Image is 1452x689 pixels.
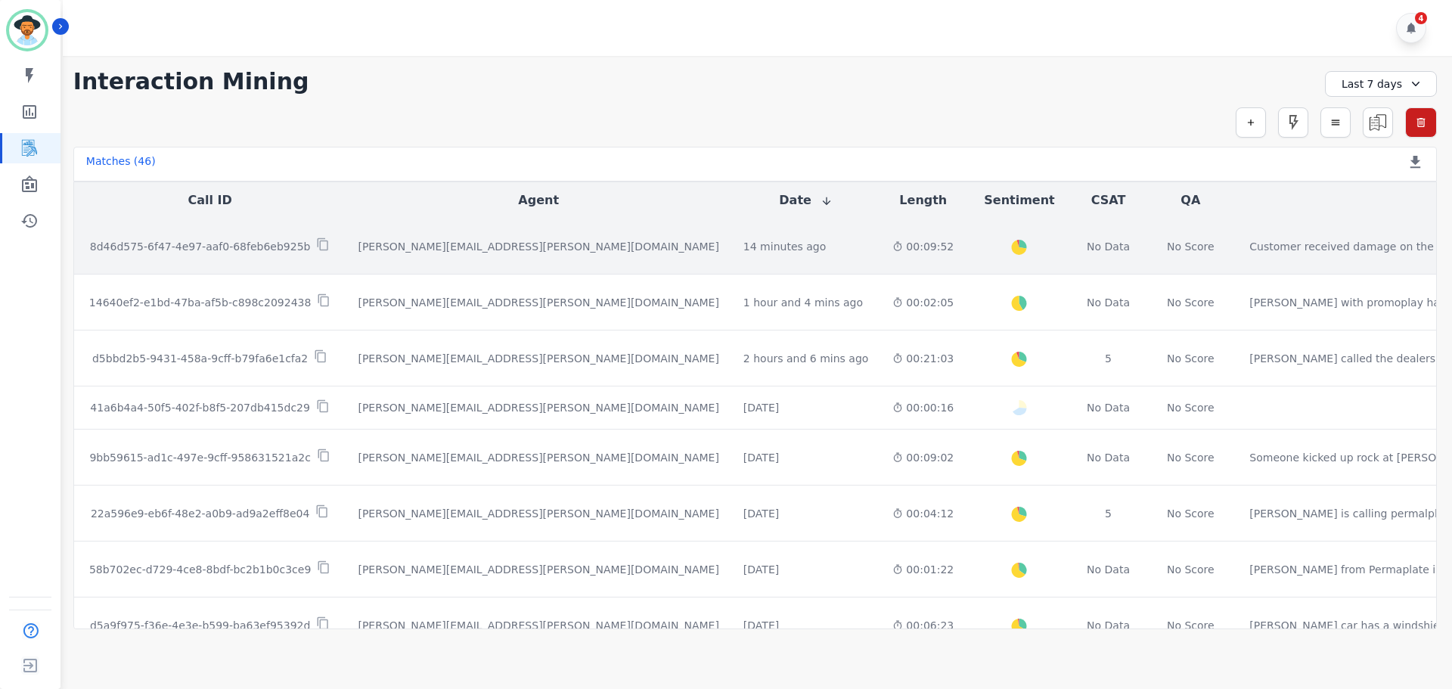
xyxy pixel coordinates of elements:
button: CSAT [1091,191,1126,209]
div: 00:09:02 [892,450,954,465]
div: No Data [1085,618,1132,633]
p: 9bb59615-ad1c-497e-9cff-958631521a2c [89,450,310,465]
div: [DATE] [743,506,779,521]
div: No Score [1167,562,1215,577]
div: [DATE] [743,450,779,465]
h1: Interaction Mining [73,68,309,95]
div: No Score [1167,506,1215,521]
div: No Data [1085,562,1132,577]
div: [PERSON_NAME][EMAIL_ADDRESS][PERSON_NAME][DOMAIN_NAME] [358,450,718,465]
div: No Data [1085,239,1132,254]
div: [PERSON_NAME][EMAIL_ADDRESS][PERSON_NAME][DOMAIN_NAME] [358,618,718,633]
div: [DATE] [743,400,779,415]
div: No Score [1167,450,1215,465]
div: 5 [1085,351,1132,366]
img: Bordered avatar [9,12,45,48]
div: 4 [1415,12,1427,24]
p: 14640ef2-e1bd-47ba-af5b-c898c2092438 [89,295,312,310]
button: Length [899,191,947,209]
button: Date [779,191,833,209]
div: [PERSON_NAME][EMAIL_ADDRESS][PERSON_NAME][DOMAIN_NAME] [358,351,718,366]
div: [PERSON_NAME][EMAIL_ADDRESS][PERSON_NAME][DOMAIN_NAME] [358,506,718,521]
div: [PERSON_NAME][EMAIL_ADDRESS][PERSON_NAME][DOMAIN_NAME] [358,400,718,415]
p: 8d46d575-6f47-4e97-aaf0-68feb6eb925b [90,239,311,254]
div: [DATE] [743,562,779,577]
div: 00:06:23 [892,618,954,633]
div: 14 minutes ago [743,239,826,254]
button: Agent [518,191,559,209]
button: Call ID [188,191,231,209]
div: [PERSON_NAME][EMAIL_ADDRESS][PERSON_NAME][DOMAIN_NAME] [358,239,718,254]
div: No Data [1085,450,1132,465]
div: 00:02:05 [892,295,954,310]
div: No Score [1167,400,1215,415]
div: [PERSON_NAME][EMAIL_ADDRESS][PERSON_NAME][DOMAIN_NAME] [358,295,718,310]
div: 00:21:03 [892,351,954,366]
div: 5 [1085,506,1132,521]
div: 1 hour and 4 mins ago [743,295,863,310]
div: [DATE] [743,618,779,633]
div: 2 hours and 6 mins ago [743,351,869,366]
button: QA [1181,191,1200,209]
div: Matches ( 46 ) [86,154,156,175]
div: Last 7 days [1325,71,1437,97]
div: No Data [1085,400,1132,415]
div: 00:04:12 [892,506,954,521]
div: No Score [1167,295,1215,310]
p: 58b702ec-d729-4ce8-8bdf-bc2b1b0c3ce9 [89,562,311,577]
div: 00:01:22 [892,562,954,577]
button: Sentiment [984,191,1054,209]
div: No Score [1167,351,1215,366]
p: 22a596e9-eb6f-48e2-a0b9-ad9a2eff8e04 [91,506,309,521]
p: d5a9f975-f36e-4e3e-b599-ba63ef95392d [90,618,310,633]
p: d5bbd2b5-9431-458a-9cff-b79fa6e1cfa2 [92,351,308,366]
div: No Score [1167,618,1215,633]
div: 00:00:16 [892,400,954,415]
div: No Data [1085,295,1132,310]
div: [PERSON_NAME][EMAIL_ADDRESS][PERSON_NAME][DOMAIN_NAME] [358,562,718,577]
div: No Score [1167,239,1215,254]
p: 41a6b4a4-50f5-402f-b8f5-207db415dc29 [90,400,310,415]
div: 00:09:52 [892,239,954,254]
